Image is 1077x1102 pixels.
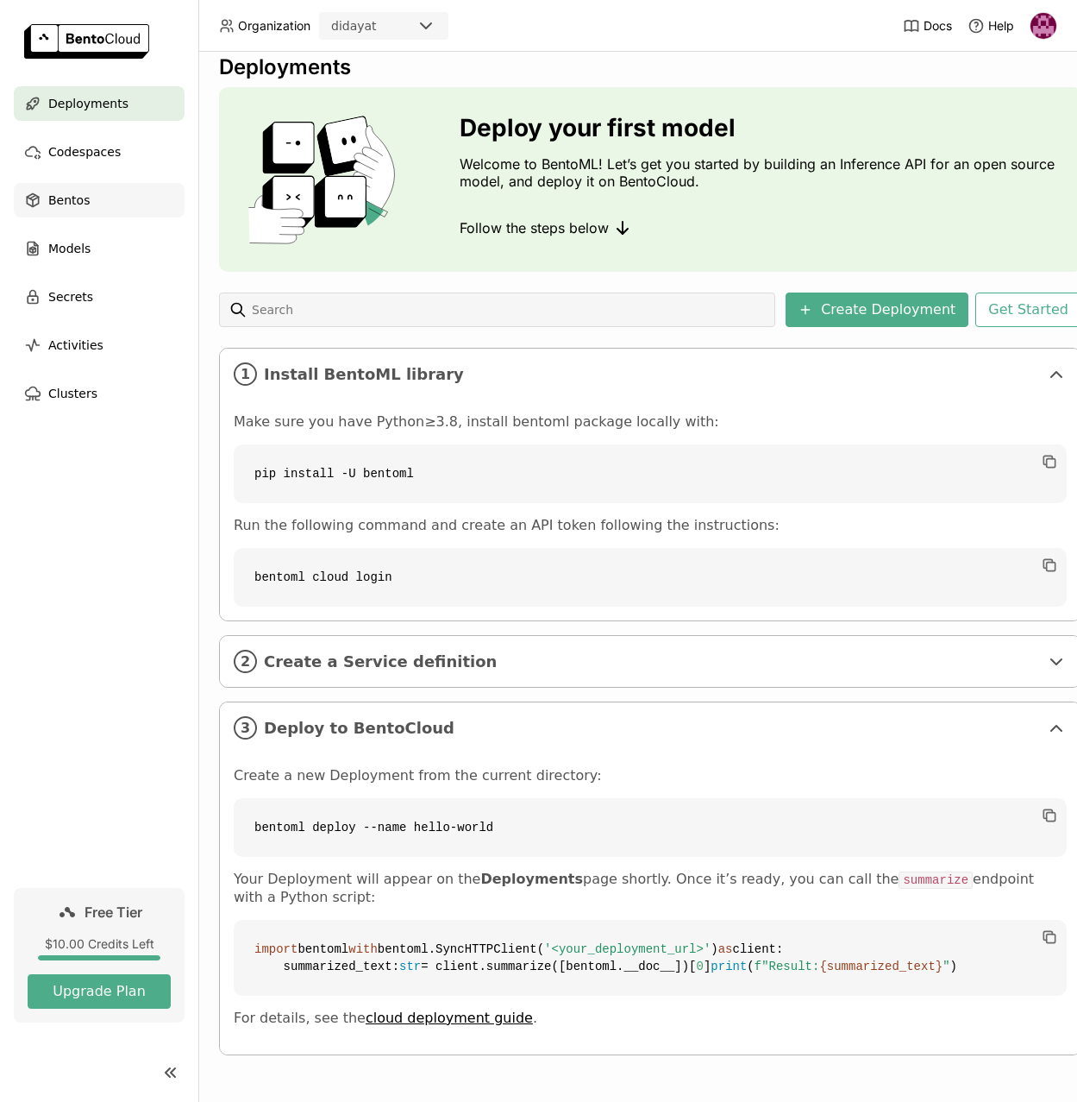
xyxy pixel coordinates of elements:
[899,872,973,889] code: summarize
[460,114,1068,142] h3: Deploy your first model
[1030,13,1056,39] img: Didayat Cap
[264,365,1039,384] span: Install BentoML library
[234,362,257,386] i: 1
[48,93,128,114] span: Deployments
[14,280,185,314] a: Secrets
[399,960,421,973] span: str
[903,17,952,35] a: Docs
[234,548,1067,607] code: bentoml cloud login
[14,183,185,217] a: Bentos
[28,936,171,952] div: $10.00 Credits Left
[819,960,942,973] span: {summarized_text}
[48,335,103,356] span: Activities
[24,24,149,59] img: logo
[379,18,380,35] input: Selected didayat.
[544,942,711,956] span: '<your_deployment_url>'
[264,652,1039,671] span: Create a Service definition
[234,920,1067,996] code: bentoml bentoml.SyncHTTPClient( ) client: summarized_text: = client.summarize([bentoml.__doc__])[...
[14,888,185,1023] a: Free Tier$10.00 Credits LeftUpgrade Plan
[264,719,1039,738] span: Deploy to BentoCloud
[480,871,583,887] strong: Deployments
[234,517,1067,534] p: Run the following command and create an API token following the instructions:
[48,190,90,211] span: Bentos
[14,86,185,121] a: Deployments
[234,1010,1067,1027] p: For details, see the .
[234,871,1067,906] p: Your Deployment will appear on the page shortly. Once it’s ready, you can call the endpoint with ...
[234,650,257,673] i: 2
[697,960,704,973] span: 0
[988,18,1014,34] span: Help
[254,942,297,956] span: import
[234,444,1067,503] code: pip install -U bentoml
[85,904,142,921] span: Free Tier
[967,17,1014,35] div: Help
[48,383,97,404] span: Clusters
[924,18,952,34] span: Docs
[234,798,1067,857] code: bentoml deploy --name hello-world
[366,1010,533,1026] a: cloud deployment guide
[718,942,733,956] span: as
[14,231,185,266] a: Models
[14,135,185,169] a: Codespaces
[786,293,968,327] button: Create Deployment
[234,413,1067,431] p: Make sure you have Python≥3.8, install bentoml package locally with:
[234,716,257,740] i: 3
[233,115,418,244] img: cover onboarding
[711,960,747,973] span: print
[48,287,93,307] span: Secrets
[48,142,121,162] span: Codespaces
[48,238,91,259] span: Models
[331,17,377,35] div: didayat
[460,219,609,236] span: Follow the steps below
[14,328,185,362] a: Activities
[250,296,768,324] input: Search
[238,18,310,34] span: Organization
[28,974,171,1009] button: Upgrade Plan
[234,767,1067,784] p: Create a new Deployment from the current directory:
[348,942,378,956] span: with
[14,376,185,411] a: Clusters
[460,155,1068,190] p: Welcome to BentoML! Let’s get you started by building an Inference API for an open source model, ...
[755,960,950,973] span: f"Result: "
